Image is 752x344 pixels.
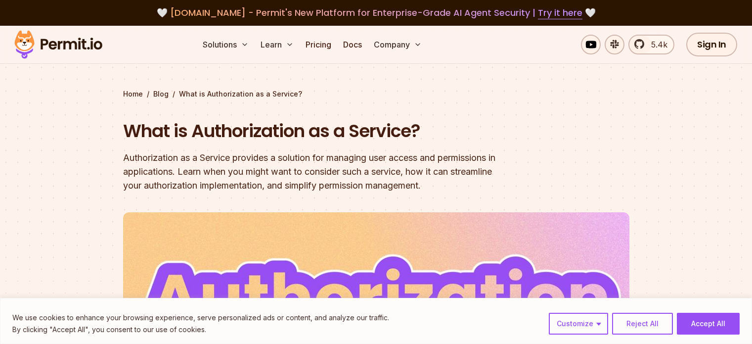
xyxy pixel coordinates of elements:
[677,313,740,335] button: Accept All
[612,313,673,335] button: Reject All
[538,6,582,19] a: Try it here
[12,312,389,324] p: We use cookies to enhance your browsing experience, serve personalized ads or content, and analyz...
[628,35,674,54] a: 5.4k
[123,119,503,144] h1: What is Authorization as a Service?
[257,35,298,54] button: Learn
[549,313,608,335] button: Customize
[123,89,629,99] div: / /
[370,35,426,54] button: Company
[170,6,582,19] span: [DOMAIN_NAME] - Permit's New Platform for Enterprise-Grade AI Agent Security |
[686,33,737,56] a: Sign In
[24,6,728,20] div: 🤍 🤍
[123,89,143,99] a: Home
[199,35,253,54] button: Solutions
[339,35,366,54] a: Docs
[302,35,335,54] a: Pricing
[645,39,667,50] span: 5.4k
[153,89,169,99] a: Blog
[123,151,503,193] div: Authorization as a Service provides a solution for managing user access and permissions in applic...
[12,324,389,336] p: By clicking "Accept All", you consent to our use of cookies.
[10,28,107,61] img: Permit logo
